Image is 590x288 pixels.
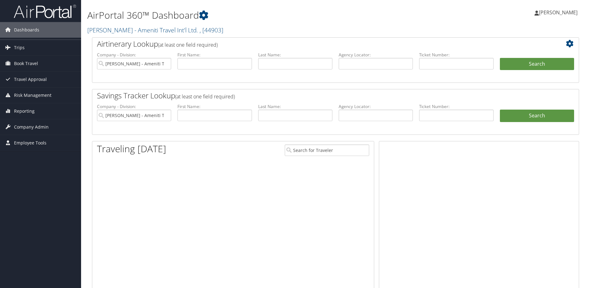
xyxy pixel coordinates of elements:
button: Search [500,58,574,70]
label: Last Name: [258,103,332,110]
span: Travel Approval [14,72,47,87]
label: Last Name: [258,52,332,58]
label: Agency Locator: [339,103,413,110]
h2: Savings Tracker Lookup [97,90,534,101]
label: Company - Division: [97,52,171,58]
label: Ticket Number: [419,52,493,58]
span: Employee Tools [14,135,46,151]
img: airportal-logo.png [14,4,76,19]
h1: AirPortal 360™ Dashboard [87,9,418,22]
span: (at least one field required) [158,41,218,48]
span: Book Travel [14,56,38,71]
span: Trips [14,40,25,55]
span: [PERSON_NAME] [539,9,578,16]
input: Search for Traveler [285,144,369,156]
span: Dashboards [14,22,39,38]
span: (at least one field required) [175,93,235,100]
h2: Airtinerary Lookup [97,39,534,49]
label: Ticket Number: [419,103,493,110]
label: Agency Locator: [339,52,413,58]
span: Reporting [14,103,35,119]
h1: Traveling [DATE] [97,142,166,155]
span: , [ 44903 ] [200,26,223,34]
label: First Name: [177,103,252,110]
a: Search [500,110,574,122]
a: [PERSON_NAME] - Ameniti Travel Int'l Ltd. [87,26,223,34]
span: Company Admin [14,119,49,135]
label: First Name: [177,52,252,58]
label: Company - Division: [97,103,171,110]
span: Risk Management [14,87,51,103]
input: search accounts [97,110,171,121]
a: [PERSON_NAME] [534,3,584,22]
